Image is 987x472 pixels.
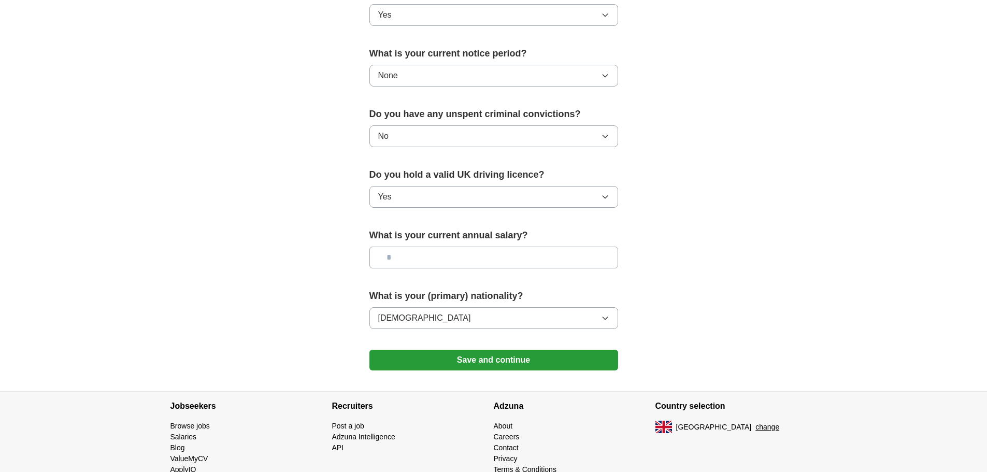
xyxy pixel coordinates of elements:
[369,107,618,121] label: Do you have any unspent criminal convictions?
[369,228,618,242] label: What is your current annual salary?
[378,191,392,203] span: Yes
[369,47,618,61] label: What is your current notice period?
[369,289,618,303] label: What is your (primary) nationality?
[332,433,395,441] a: Adzuna Intelligence
[494,422,513,430] a: About
[369,4,618,26] button: Yes
[170,444,185,452] a: Blog
[170,454,208,463] a: ValueMyCV
[332,422,364,430] a: Post a job
[378,130,389,142] span: No
[170,433,197,441] a: Salaries
[655,421,672,433] img: UK flag
[755,422,779,433] button: change
[170,422,210,430] a: Browse jobs
[332,444,344,452] a: API
[494,454,518,463] a: Privacy
[655,392,817,421] h4: Country selection
[378,69,398,82] span: None
[369,350,618,370] button: Save and continue
[494,433,520,441] a: Careers
[494,444,519,452] a: Contact
[676,422,752,433] span: [GEOGRAPHIC_DATA]
[378,312,471,324] span: [DEMOGRAPHIC_DATA]
[369,65,618,87] button: None
[378,9,392,21] span: Yes
[369,168,618,182] label: Do you hold a valid UK driving licence?
[369,186,618,208] button: Yes
[369,307,618,329] button: [DEMOGRAPHIC_DATA]
[369,125,618,147] button: No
